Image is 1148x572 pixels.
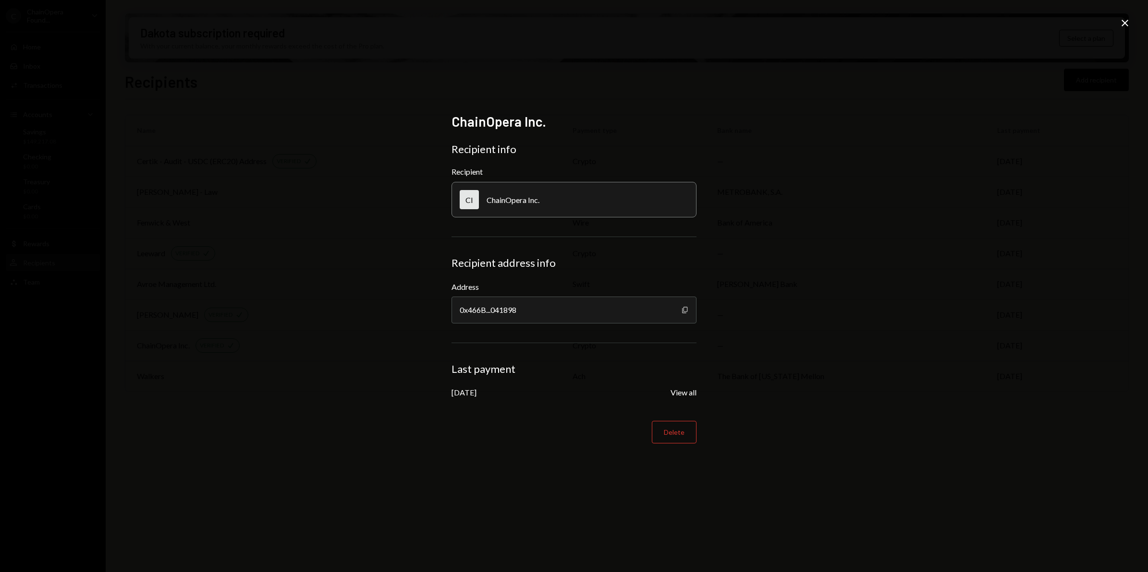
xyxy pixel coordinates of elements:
div: Recipient [452,167,696,176]
button: Delete [652,421,696,443]
div: Recipient address info [452,256,696,270]
h2: ChainOpera Inc. [452,112,696,131]
div: ChainOpera Inc. [487,195,539,204]
label: Address [452,281,696,293]
div: Last payment [452,362,696,376]
div: 0x466B...041898 [452,297,696,323]
div: CI [460,190,479,209]
button: View all [671,388,696,398]
div: Recipient info [452,143,696,156]
div: [DATE] [452,388,476,397]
